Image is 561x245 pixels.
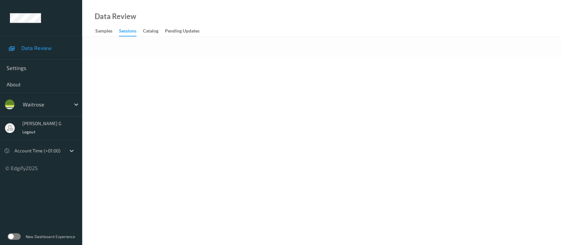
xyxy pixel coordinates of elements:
[143,28,158,36] div: Catalog
[95,28,112,36] div: Samples
[143,27,165,36] a: Catalog
[165,27,206,36] a: Pending Updates
[119,27,143,36] a: Sessions
[95,27,119,36] a: Samples
[95,13,136,20] div: Data Review
[119,28,136,36] div: Sessions
[165,28,199,36] div: Pending Updates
